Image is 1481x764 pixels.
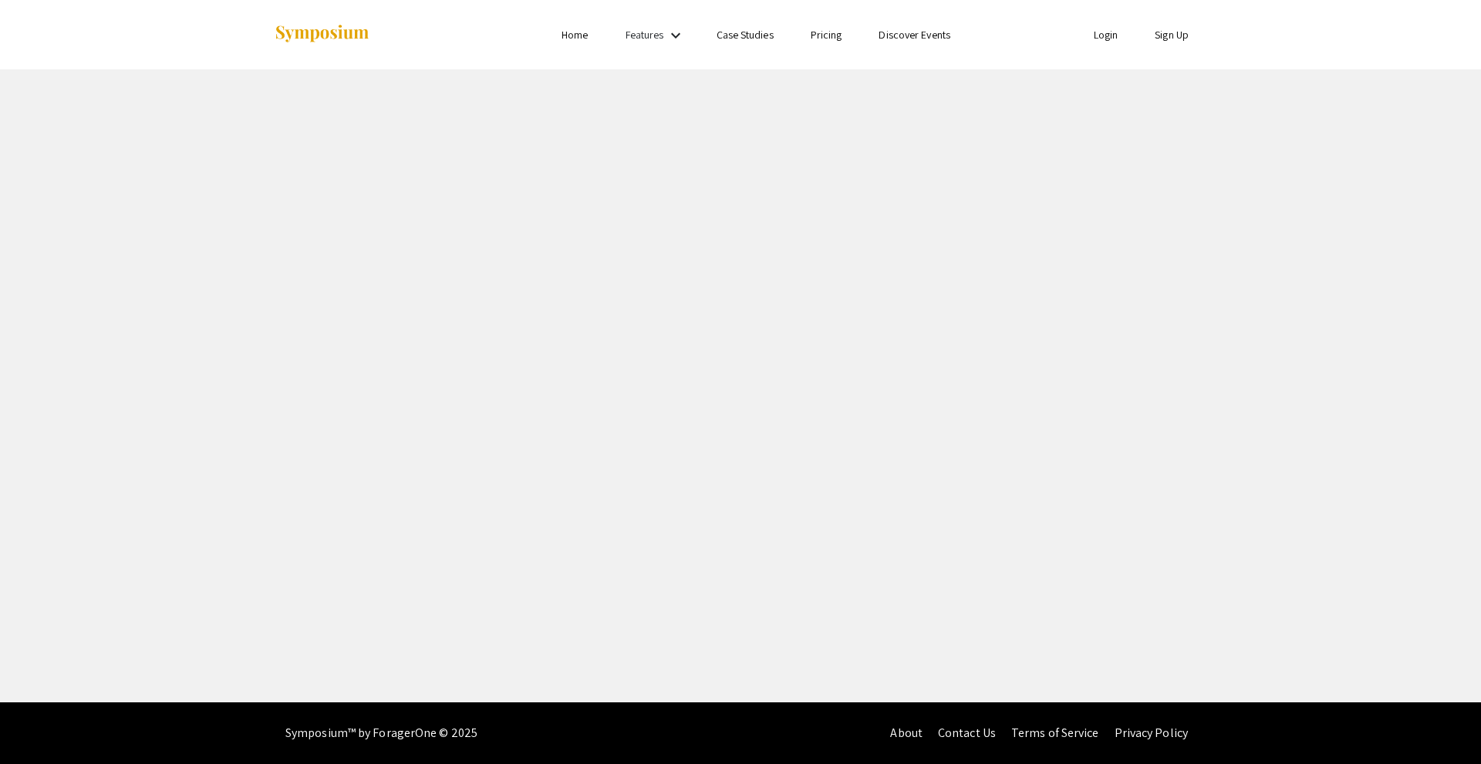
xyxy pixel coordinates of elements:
a: Discover Events [879,28,950,42]
a: Case Studies [717,28,774,42]
div: Symposium™ by ForagerOne © 2025 [285,702,477,764]
a: Features [626,28,664,42]
a: About [890,725,923,741]
a: Terms of Service [1011,725,1099,741]
a: Login [1094,28,1118,42]
mat-icon: Expand Features list [666,26,685,45]
iframe: Chat [1415,695,1469,752]
img: Symposium by ForagerOne [274,24,370,45]
a: Sign Up [1155,28,1189,42]
a: Home [562,28,588,42]
a: Privacy Policy [1115,725,1188,741]
a: Pricing [811,28,842,42]
a: Contact Us [938,725,996,741]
